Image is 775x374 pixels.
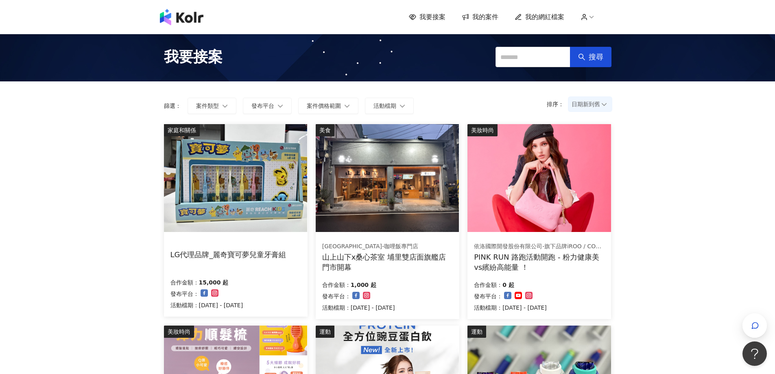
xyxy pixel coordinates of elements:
span: 我的案件 [472,13,498,22]
a: 我的網紅檔案 [515,13,564,22]
div: 家庭和關係 [164,124,200,136]
p: 合作金額： [474,280,502,290]
div: 美妝時尚 [467,124,498,136]
span: 案件價格範圍 [307,103,341,109]
span: 搜尋 [589,52,603,61]
p: 排序： [547,101,569,107]
img: logo [160,9,203,25]
span: 我要接案 [164,47,223,67]
p: 發布平台： [322,291,351,301]
p: 15,000 起 [199,278,229,287]
div: 美食 [316,124,334,136]
a: 我的案件 [462,13,498,22]
p: 活動檔期：[DATE] - [DATE] [322,303,395,313]
p: 1,000 起 [351,280,376,290]
p: 活動檔期：[DATE] - [DATE] [474,303,547,313]
img: 麗奇寶可夢兒童牙刷組 [164,124,307,232]
button: 發布平台 [243,98,292,114]
div: 山上山下x桑心茶室 埔里雙店面旗艦店門市開幕 [322,252,453,272]
p: 0 起 [502,280,514,290]
div: 依洛國際開發股份有限公司-旗下品牌iROO / COZY PUNCH [474,243,604,251]
img: 山上山下：主打「咖哩飯全新菜單」與全新門市營運、桑心茶室：新品包括「打米麻糬鮮奶」、「義式冰淇淋」、「麵茶奶蓋」 加值亮點：與日本插畫家合作的「聯名限定新品」、提袋與周邊商品同步推出 [316,124,459,232]
div: [GEOGRAPHIC_DATA]-咖哩飯專門店 [322,243,452,251]
div: LG代理品牌_麗奇寶可夢兒童牙膏組 [170,249,286,260]
div: 運動 [316,326,334,338]
p: 合作金額： [170,278,199,287]
p: 合作金額： [322,280,351,290]
div: 運動 [467,326,486,338]
span: search [578,53,585,61]
div: 美妝時尚 [164,326,194,338]
span: 日期新到舊 [572,98,609,110]
img: 粉力健康美vs繽紛高能量系列服飾+養膚配件 [467,124,611,232]
button: 案件價格範圍 [298,98,358,114]
span: 發布平台 [251,103,274,109]
span: 我的網紅檔案 [525,13,564,22]
div: PINK RUN 路跑活動開跑 - 粉力健康美vs繽紛高能量 ！ [474,252,605,272]
iframe: Help Scout Beacon - Open [742,341,767,366]
button: 活動檔期 [365,98,414,114]
p: 發布平台： [170,289,199,299]
p: 篩選： [164,103,181,109]
button: 案件類型 [188,98,236,114]
p: 發布平台： [474,291,502,301]
span: 案件類型 [196,103,219,109]
span: 活動檔期 [373,103,396,109]
span: 我要接案 [419,13,445,22]
button: 搜尋 [570,47,611,67]
a: 我要接案 [409,13,445,22]
p: 活動檔期：[DATE] - [DATE] [170,300,243,310]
